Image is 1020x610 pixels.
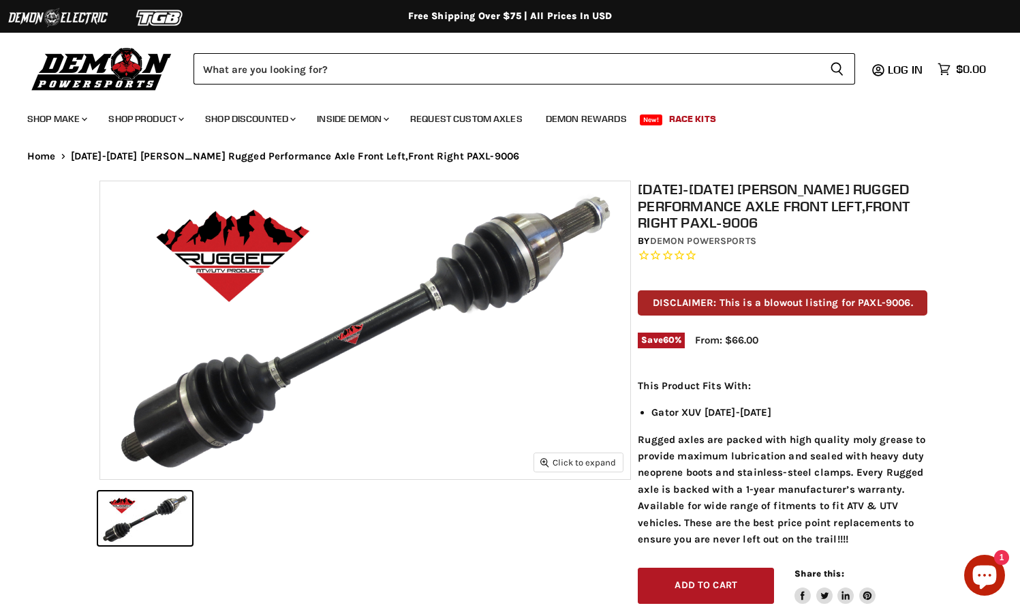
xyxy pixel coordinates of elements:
span: Add to cart [675,579,737,591]
span: Click to expand [540,457,616,468]
a: Log in [882,63,931,76]
a: Request Custom Axles [400,105,533,133]
span: Log in [888,63,923,76]
input: Search [194,53,819,85]
span: From: $66.00 [695,334,758,346]
a: $0.00 [931,59,993,79]
span: Share this: [794,568,844,579]
p: DISCLAIMER: This is a blowout listing for PAXL-9006. [638,290,927,316]
div: by [638,234,927,249]
li: Gator XUV [DATE]-[DATE] [651,404,927,421]
a: Shop Make [17,105,95,133]
a: Shop Product [98,105,192,133]
span: Save % [638,333,685,348]
img: Demon Powersports [27,44,176,93]
div: Rugged axles are packed with high quality moly grease to provide maximum lubrication and sealed w... [638,378,927,547]
button: Search [819,53,855,85]
a: Demon Rewards [536,105,637,133]
aside: Share this: [794,568,876,604]
button: 2012-2012 John Deere Rugged Performance Axle Front Left,Front Right PAXL-9006 thumbnail [98,491,192,545]
span: New! [640,115,663,125]
p: This Product Fits With: [638,378,927,394]
inbox-online-store-chat: Shopify online store chat [960,555,1009,599]
ul: Main menu [17,100,983,133]
a: Shop Discounted [195,105,304,133]
a: Demon Powersports [650,235,756,247]
form: Product [194,53,855,85]
a: Inside Demon [307,105,397,133]
img: TGB Logo 2 [109,5,211,31]
a: Race Kits [659,105,726,133]
img: 2012-2012 John Deere Rugged Performance Axle Front Left,Front Right PAXL-9006 [100,181,630,479]
span: [DATE]-[DATE] [PERSON_NAME] Rugged Performance Axle Front Left,Front Right PAXL-9006 [71,151,520,162]
h1: [DATE]-[DATE] [PERSON_NAME] Rugged Performance Axle Front Left,Front Right PAXL-9006 [638,181,927,231]
button: Add to cart [638,568,774,604]
button: Click to expand [534,453,623,472]
span: 60 [663,335,675,345]
span: Rated 0.0 out of 5 stars 0 reviews [638,249,927,263]
img: Demon Electric Logo 2 [7,5,109,31]
a: Home [27,151,56,162]
span: $0.00 [956,63,986,76]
